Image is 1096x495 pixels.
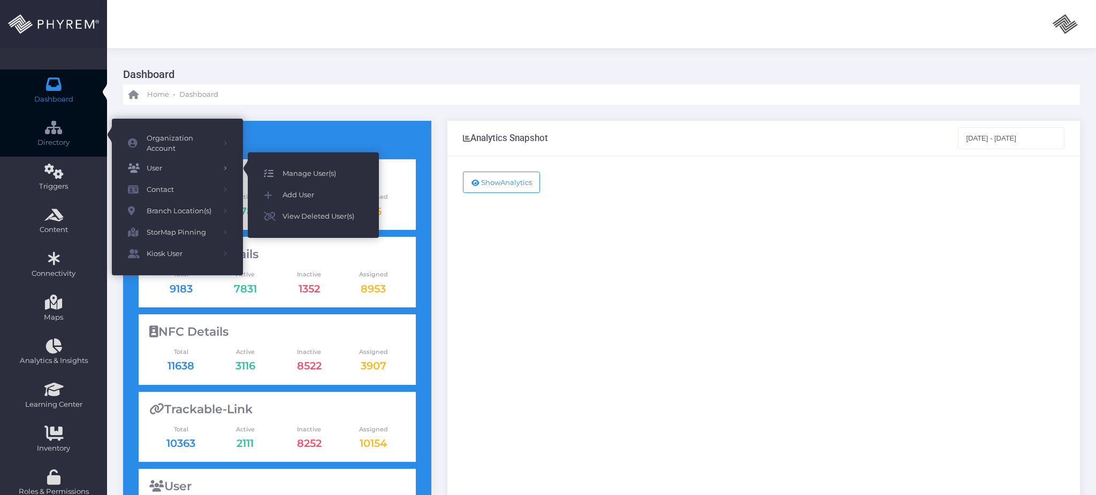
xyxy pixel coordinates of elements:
div: QR-Code Details [149,247,406,261]
a: Dashboard [179,84,218,105]
div: User [149,479,406,493]
a: StorMap Pinning [112,222,243,243]
span: View Deleted User(s) [283,210,363,223]
a: 11638 [168,359,194,372]
div: Trackable-Link [149,403,406,416]
span: Inactive [277,347,341,357]
span: Contact [147,183,216,197]
a: 3116 [235,359,255,372]
span: Inactive [277,425,341,434]
span: Learning Center [7,399,100,410]
a: Home [128,84,169,105]
span: Inventory [7,443,100,454]
a: Manage User(s) [248,163,379,184]
a: 10154 [360,437,387,450]
a: 3907 [361,359,386,372]
li: - [171,89,177,100]
span: Content [7,225,100,235]
span: Organization Account [147,133,216,154]
span: Home [147,89,169,100]
span: Kiosk User [147,247,216,261]
button: ShowAnalytics [463,172,541,193]
span: Assigned [341,270,406,279]
span: Manage User(s) [283,167,363,181]
span: Active [213,425,277,434]
a: Organization Account [112,129,243,158]
a: Branch Location(s) [112,200,243,222]
a: Contact [112,179,243,200]
a: View Deleted User(s) [248,206,379,227]
a: 1352 [299,282,320,295]
span: Analytics & Insights [7,355,100,366]
span: Dashboard [34,94,73,105]
a: 7831 [234,282,257,295]
span: User [147,161,216,175]
span: Triggers [7,181,100,192]
a: 8953 [361,282,386,295]
span: Branch Location(s) [147,204,216,218]
a: 10363 [166,437,195,450]
span: Assigned [341,425,406,434]
span: StorMap Pinning [147,226,216,239]
span: Show [481,178,500,187]
a: Add User [248,184,379,206]
a: 8252 [297,437,322,450]
span: Add User [283,188,363,202]
span: Inactive [277,270,341,279]
h3: Dashboard [123,64,1072,84]
a: 9183 [170,282,193,295]
a: User [112,158,243,179]
a: Kiosk User [112,243,243,265]
input: Select Date Range [958,127,1065,149]
a: 2111 [237,437,254,450]
span: Total [149,425,214,434]
span: Connectivity [7,268,100,279]
a: 8522 [297,359,322,372]
span: Active [213,347,277,357]
span: Active [213,270,277,279]
div: Analytics Snapshot [463,133,548,143]
span: Dashboard [179,89,218,100]
span: Total [149,347,214,357]
div: NFC Details [149,325,406,339]
span: Directory [7,137,100,148]
span: Assigned [341,347,406,357]
span: Maps [44,312,63,323]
